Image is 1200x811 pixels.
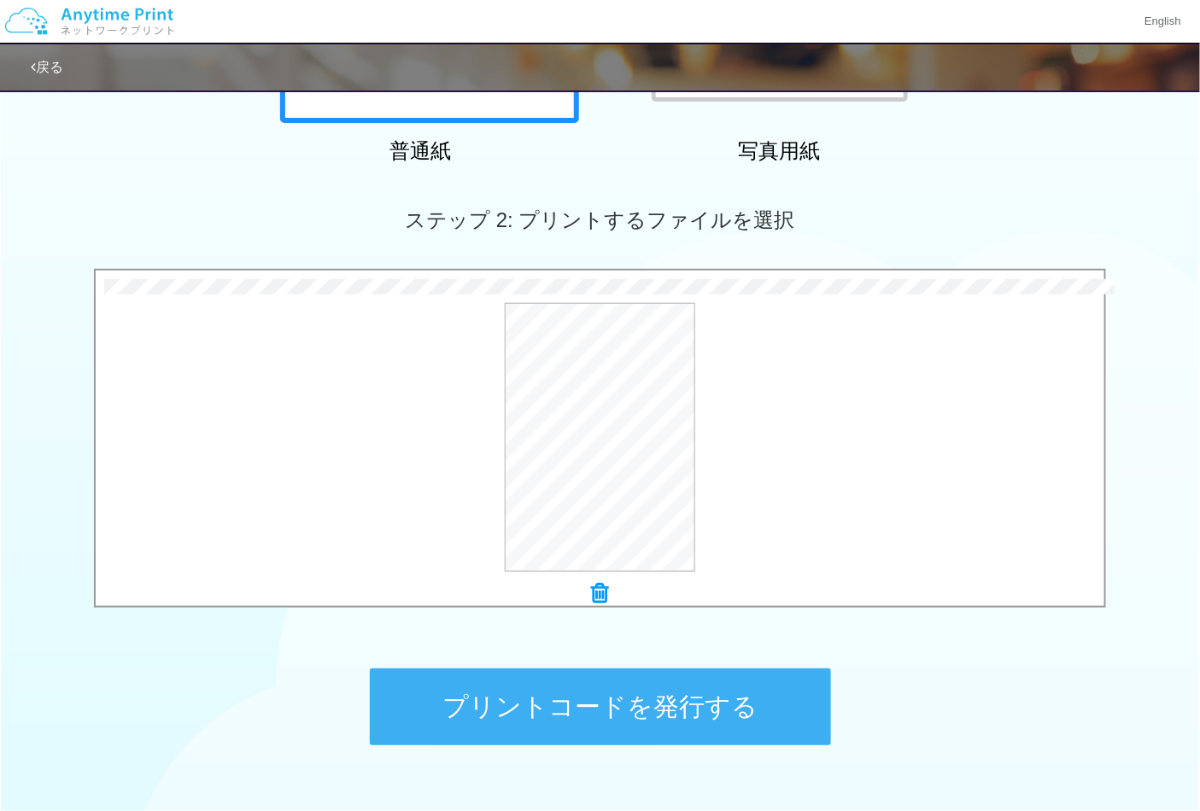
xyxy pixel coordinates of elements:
[31,60,63,74] a: 戻る
[370,668,831,745] button: プリントコードを発行する
[272,140,571,162] h2: 普通紙
[630,140,929,162] h2: 写真用紙
[405,208,794,231] span: ステップ 2: プリントするファイルを選択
